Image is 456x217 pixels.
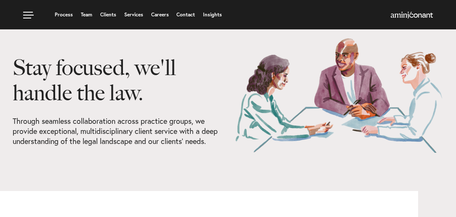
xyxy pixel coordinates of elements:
a: Insights [203,12,222,17]
a: Clients [100,12,116,17]
img: Amini & Conant [391,12,433,18]
a: Contact [176,12,195,17]
img: Our Services [235,38,444,153]
a: Careers [151,12,169,17]
a: Team [81,12,92,17]
a: Home [391,12,433,19]
h1: Stay focused, we'll handle the law. [13,44,222,116]
p: Through seamless collaboration across practice groups, we provide exceptional, multidisciplinary ... [13,116,222,146]
a: Process [55,12,73,17]
a: Services [124,12,143,17]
